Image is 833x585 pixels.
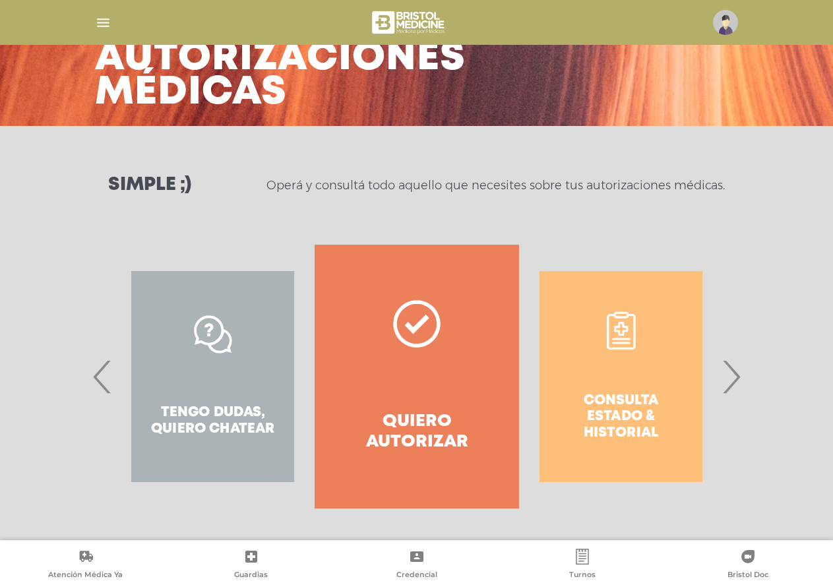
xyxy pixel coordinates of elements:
h4: Quiero autorizar [338,412,495,452]
span: Atención Médica Ya [48,570,123,582]
span: Previous [90,341,115,412]
span: Next [718,341,744,412]
a: Turnos [499,549,665,582]
img: profile-placeholder.svg [713,10,738,35]
a: Bristol Doc [665,549,830,582]
h3: Autorizaciones médicas [95,42,466,110]
a: Credencial [334,549,499,582]
a: Guardias [168,549,334,582]
span: Turnos [569,570,596,582]
a: Quiero autorizar [315,245,518,508]
span: Credencial [396,570,437,582]
a: Atención Médica Ya [3,549,168,582]
p: Operá y consultá todo aquello que necesites sobre tus autorizaciones médicas. [266,177,725,193]
img: Cober_menu-lines-white.svg [95,15,111,31]
img: bristol-medicine-blanco.png [370,7,448,38]
span: Guardias [234,570,268,582]
span: Bristol Doc [727,570,768,582]
h3: Simple ;) [108,176,191,195]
